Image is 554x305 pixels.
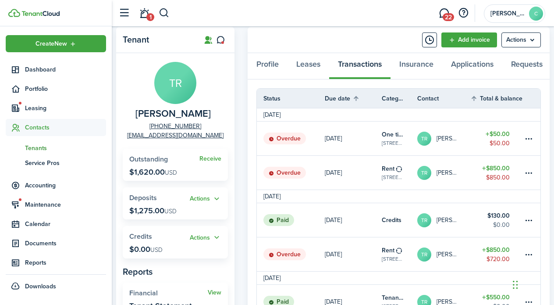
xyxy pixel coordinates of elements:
a: Messaging [436,2,452,25]
button: Actions [190,233,221,243]
th: Sort [325,93,382,104]
img: TenantCloud [21,11,60,16]
table-profile-info-text: [PERSON_NAME] [437,169,457,176]
span: USD [164,207,177,216]
a: [DATE] [325,156,382,190]
a: $850.00$720.00 [470,237,523,271]
avatar-text: TR [154,62,196,104]
span: USD [165,168,177,177]
th: Sort [470,93,523,104]
p: [DATE] [325,215,342,225]
status: Overdue [263,248,306,261]
table-subtitle: [STREET_ADDRESS] [382,255,404,263]
status: Overdue [263,133,306,145]
table-amount-title: $850.00 [482,245,510,255]
a: TR[PERSON_NAME] [417,203,470,237]
a: Paid [257,203,325,237]
a: Applications [442,53,502,79]
a: [DATE] [325,203,382,237]
p: $1,620.00 [129,168,177,176]
iframe: Chat Widget [510,263,554,305]
avatar-text: TR [417,248,431,262]
span: Create New [36,41,67,47]
td: [DATE] [257,273,287,283]
button: Open menu [190,233,221,243]
a: Add invoice [441,32,497,47]
a: $850.00$850.00 [470,156,523,190]
a: Overdue [257,156,325,190]
table-subtitle: [STREET_ADDRESS] [382,139,404,147]
table-info-title: Rent [382,246,394,255]
span: Maintenance [25,200,106,209]
span: Dashboard [25,65,106,74]
img: TenantCloud [8,9,20,17]
a: Service Pros [6,155,106,170]
a: $50.00$50.00 [470,122,523,155]
span: Calendar [25,219,106,229]
panel-main-title: Tenant [123,35,193,45]
a: TR[PERSON_NAME] [417,156,470,190]
a: TR[PERSON_NAME] [417,122,470,155]
button: Open resource center [456,6,471,21]
th: Category & property [382,94,417,103]
table-amount-title: $550.00 [482,293,510,302]
p: $0.00 [129,245,163,254]
menu-btn: Actions [501,32,541,47]
table-profile-info-text: [PERSON_NAME] [437,251,457,258]
a: Profile [248,53,288,79]
span: Tawanna Rodgers [135,108,211,119]
span: USD [150,245,163,255]
span: Accounting [25,181,106,190]
a: Reports [6,254,106,271]
avatar-text: TR [417,132,431,146]
button: Actions [190,194,221,204]
span: Reports [25,258,106,267]
table-info-title: Credits [382,215,401,225]
a: Rent[STREET_ADDRESS] [382,237,417,271]
a: Requests [502,53,551,79]
a: Insurance [391,53,442,79]
span: 22 [443,13,454,21]
table-amount-title: $50.00 [486,129,510,139]
p: [DATE] [325,168,342,177]
a: View [208,289,221,296]
panel-main-subtitle: Reports [123,265,228,278]
button: Search [159,6,170,21]
a: [EMAIL_ADDRESS][DOMAIN_NAME] [127,131,224,140]
widget-stats-action: Receive [199,155,221,162]
table-info-title: Rent [382,164,394,173]
a: Overdue [257,122,325,155]
a: Leases [288,53,329,79]
status: Paid [263,214,294,226]
avatar-text: TR [417,166,431,180]
table-profile-info-text: [PERSON_NAME] [437,135,457,142]
span: Cynthia [490,11,526,17]
a: One time late fee[STREET_ADDRESS] [382,122,417,155]
a: Dashboard [6,61,106,78]
span: Outstanding [129,154,168,164]
span: Contacts [25,123,106,132]
span: Deposits [129,193,157,203]
a: Rent[STREET_ADDRESS] [382,156,417,190]
table-amount-description: $850.00 [486,173,510,182]
div: Drag [513,272,518,298]
a: [DATE] [325,122,382,155]
button: Open menu [501,32,541,47]
th: Status [257,94,325,103]
status: Overdue [263,167,306,179]
a: Tenants [6,140,106,155]
a: [PHONE_NUMBER] [149,122,201,131]
span: Portfolio [25,84,106,93]
span: Documents [25,239,106,248]
table-info-title: One time late fee [382,130,404,139]
button: Open sidebar [116,5,132,22]
table-amount-description: $50.00 [490,139,510,148]
span: Leasing [25,104,106,113]
table-amount-title: $850.00 [482,164,510,173]
a: Notifications [136,2,153,25]
p: [DATE] [325,134,342,143]
a: Overdue [257,237,325,271]
button: Open menu [190,194,221,204]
